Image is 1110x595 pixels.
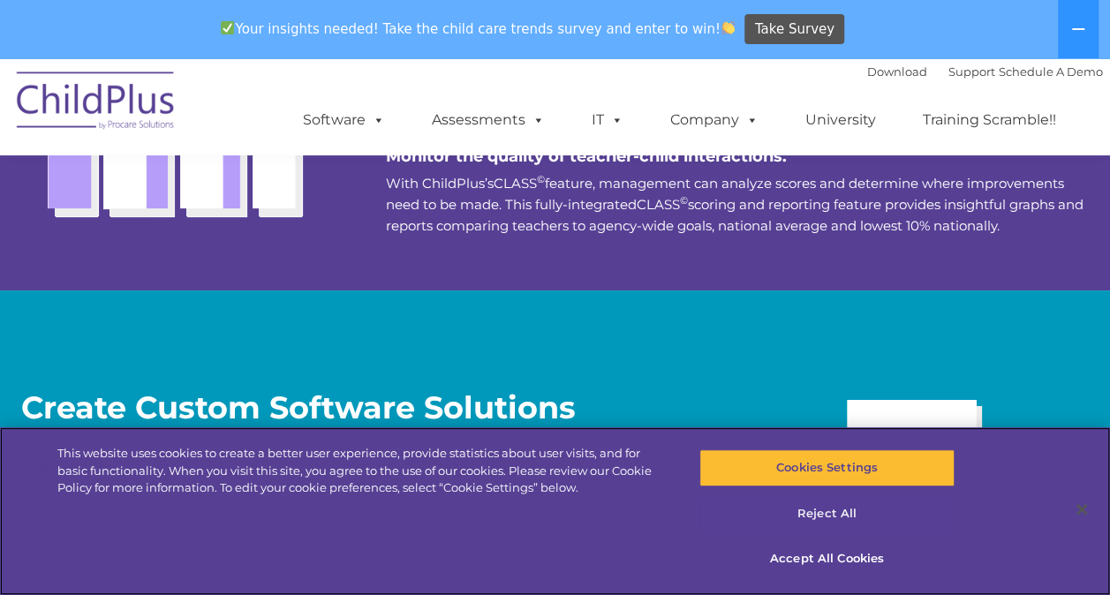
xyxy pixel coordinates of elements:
[680,194,688,207] sup: ©
[699,540,955,577] button: Accept All Cookies
[755,14,834,45] span: Take Survey
[699,495,955,532] button: Reject All
[999,64,1103,79] a: Schedule A Demo
[214,11,743,46] span: Your insights needed! Take the child care trends survey and enter to win!
[386,175,1084,234] span: With ChildPlus’s feature, management can analyze scores and determine where improvements need to ...
[57,445,666,497] div: This website uses cookies to create a better user experience, provide statistics about user visit...
[8,59,185,147] img: ChildPlus by Procare Solutions
[867,64,927,79] a: Download
[494,175,537,192] a: CLASS
[905,102,1074,138] a: Training Scramble!!
[1062,490,1101,529] button: Close
[21,388,576,426] strong: Create Custom Software Solutions
[386,147,787,166] span: Monitor the quality of teacher-child interactions.
[867,64,1103,79] font: |
[285,102,403,138] a: Software
[653,102,776,138] a: Company
[537,173,545,185] sup: ©
[788,102,894,138] a: University
[721,21,735,34] img: 👏
[574,102,641,138] a: IT
[414,102,563,138] a: Assessments
[699,449,955,486] button: Cookies Settings
[948,64,995,79] a: Support
[637,196,680,213] a: CLASS
[221,21,234,34] img: ✅
[744,14,844,45] a: Take Survey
